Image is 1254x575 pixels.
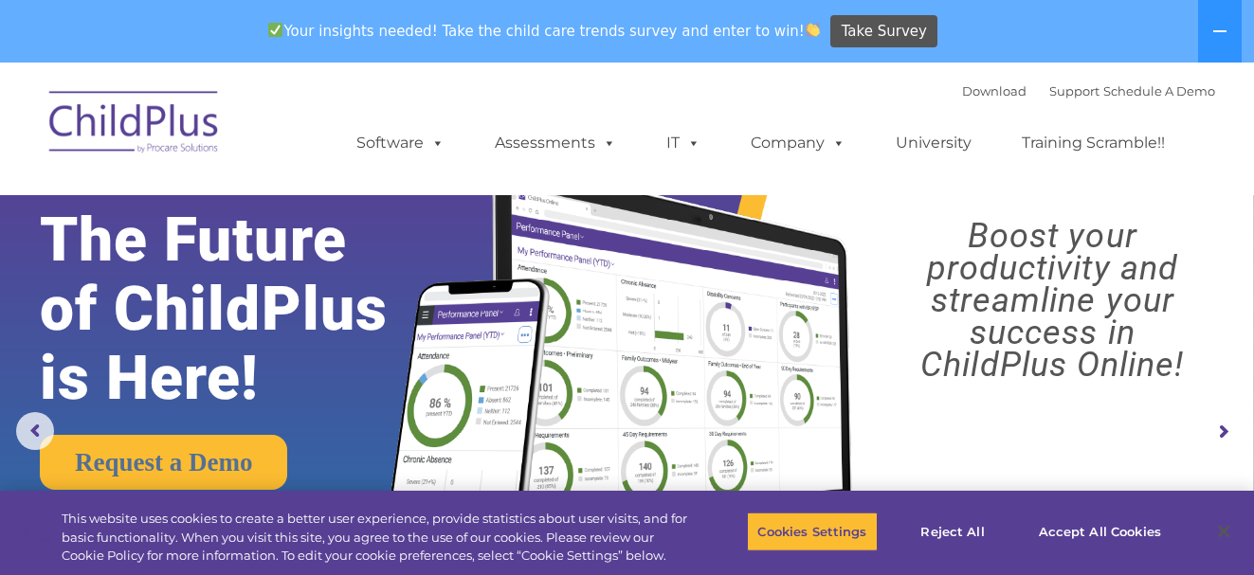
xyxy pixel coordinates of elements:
img: ChildPlus by Procare Solutions [40,78,229,172]
img: ✅ [268,23,282,37]
button: Cookies Settings [747,512,877,551]
rs-layer: Boost your productivity and streamline your success in ChildPlus Online! [866,220,1239,381]
button: Close [1203,511,1245,552]
span: Your insights needed! Take the child care trends survey and enter to win! [261,12,828,49]
span: Phone number [264,203,344,217]
a: Training Scramble!! [1003,124,1184,162]
span: Last name [264,125,321,139]
a: Schedule A Demo [1103,83,1215,99]
a: University [877,124,990,162]
button: Reject All [894,512,1012,551]
a: Company [732,124,864,162]
div: This website uses cookies to create a better user experience, provide statistics about user visit... [62,510,690,566]
a: Take Survey [830,15,937,48]
img: 👏 [806,23,820,37]
a: IT [647,124,719,162]
a: Request a Demo [40,435,287,490]
span: Take Survey [842,15,927,48]
font: | [962,83,1215,99]
rs-layer: The Future of ChildPlus is Here! [40,206,441,413]
a: Software [337,124,463,162]
a: Download [962,83,1027,99]
a: Assessments [476,124,635,162]
button: Accept All Cookies [1028,512,1172,551]
a: Support [1049,83,1100,99]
